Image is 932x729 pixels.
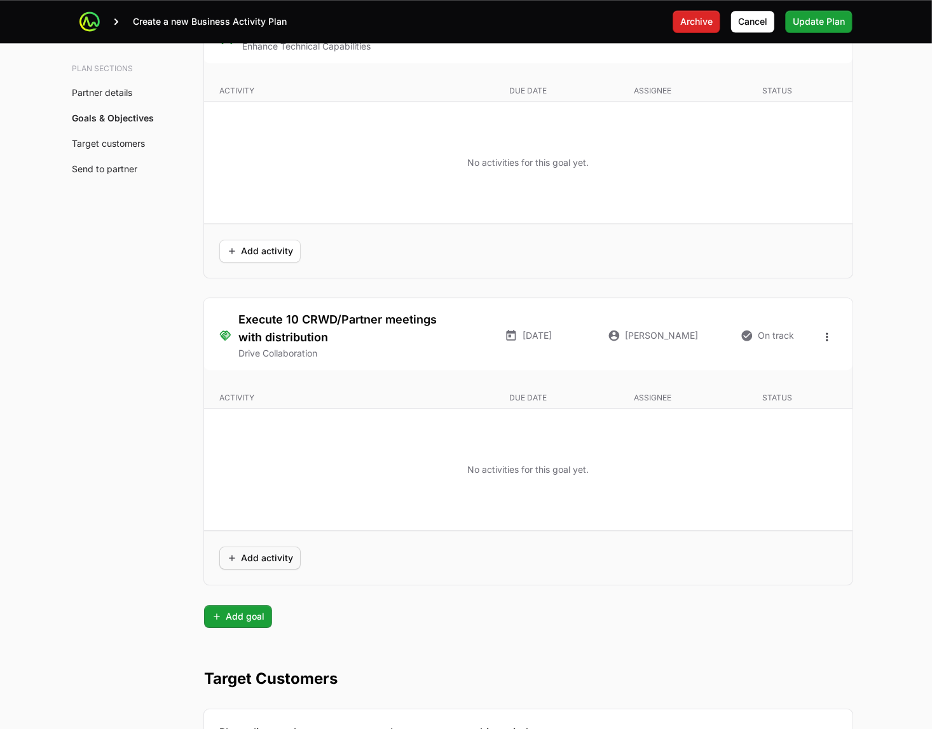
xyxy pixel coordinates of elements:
span: Update Plan [793,14,845,29]
p: Status [718,86,837,96]
p: Create a new Business Activity Plan [133,15,287,28]
p: Assignee [593,393,713,403]
p: Due date [469,86,588,96]
button: Add activity [219,547,301,569]
p: Activity [219,86,463,96]
p: Enhance Technical Capabilities [242,40,422,53]
a: Send to partner [72,163,137,174]
span: Add activity [227,550,293,566]
button: Update Plan [785,10,853,33]
span: Cancel [738,14,767,29]
p: Assignee [593,86,713,96]
span: Add goal [212,609,264,624]
button: Add goal [204,605,272,628]
button: Archive [673,10,720,33]
h2: Target Customers [204,669,853,689]
span: Add activity [227,243,293,259]
p: Status [718,393,837,403]
img: ActivitySource [79,11,100,32]
a: Target customers [72,138,145,149]
p: Drive Collaboration [239,347,463,360]
span: Archive [680,14,713,29]
p: No activities for this goal yet. [468,156,589,169]
h3: Execute 10 CRWD/Partner meetings with distribution [239,311,463,346]
div: On track [718,311,837,360]
div: [PERSON_NAME] [593,311,713,360]
p: Due date [469,393,588,403]
a: Goals & Objectives [72,112,154,123]
p: No activities for this goal yet. [468,463,589,476]
h3: Plan sections [72,64,158,74]
div: [DATE] [469,311,588,360]
button: Add activity [219,240,301,262]
p: Activity [219,393,463,403]
button: Open options [817,327,837,347]
a: Partner details [72,87,132,98]
button: Cancel [730,10,775,33]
